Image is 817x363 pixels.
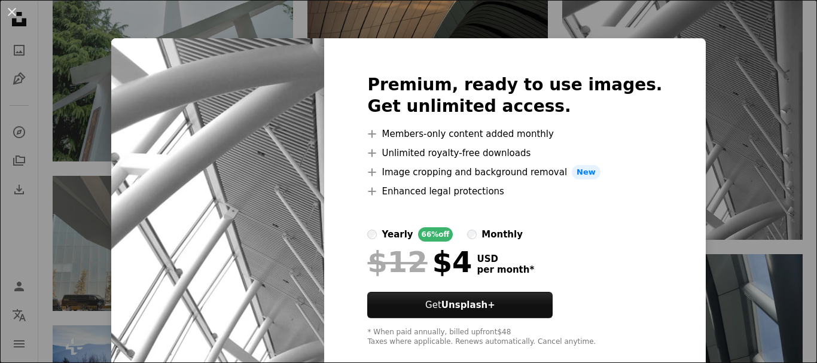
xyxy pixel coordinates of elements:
div: yearly [382,227,413,242]
span: USD [477,254,534,264]
h2: Premium, ready to use images. Get unlimited access. [367,74,662,117]
input: monthly [467,230,477,239]
strong: Unsplash+ [441,300,495,310]
div: 66% off [418,227,453,242]
input: yearly66%off [367,230,377,239]
li: Unlimited royalty-free downloads [367,146,662,160]
span: New [572,165,600,179]
li: Enhanced legal protections [367,184,662,199]
span: per month * [477,264,534,275]
button: GetUnsplash+ [367,292,553,318]
li: Members-only content added monthly [367,127,662,141]
li: Image cropping and background removal [367,165,662,179]
div: $4 [367,246,472,277]
span: $12 [367,246,427,277]
div: monthly [481,227,523,242]
div: * When paid annually, billed upfront $48 Taxes where applicable. Renews automatically. Cancel any... [367,328,662,347]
